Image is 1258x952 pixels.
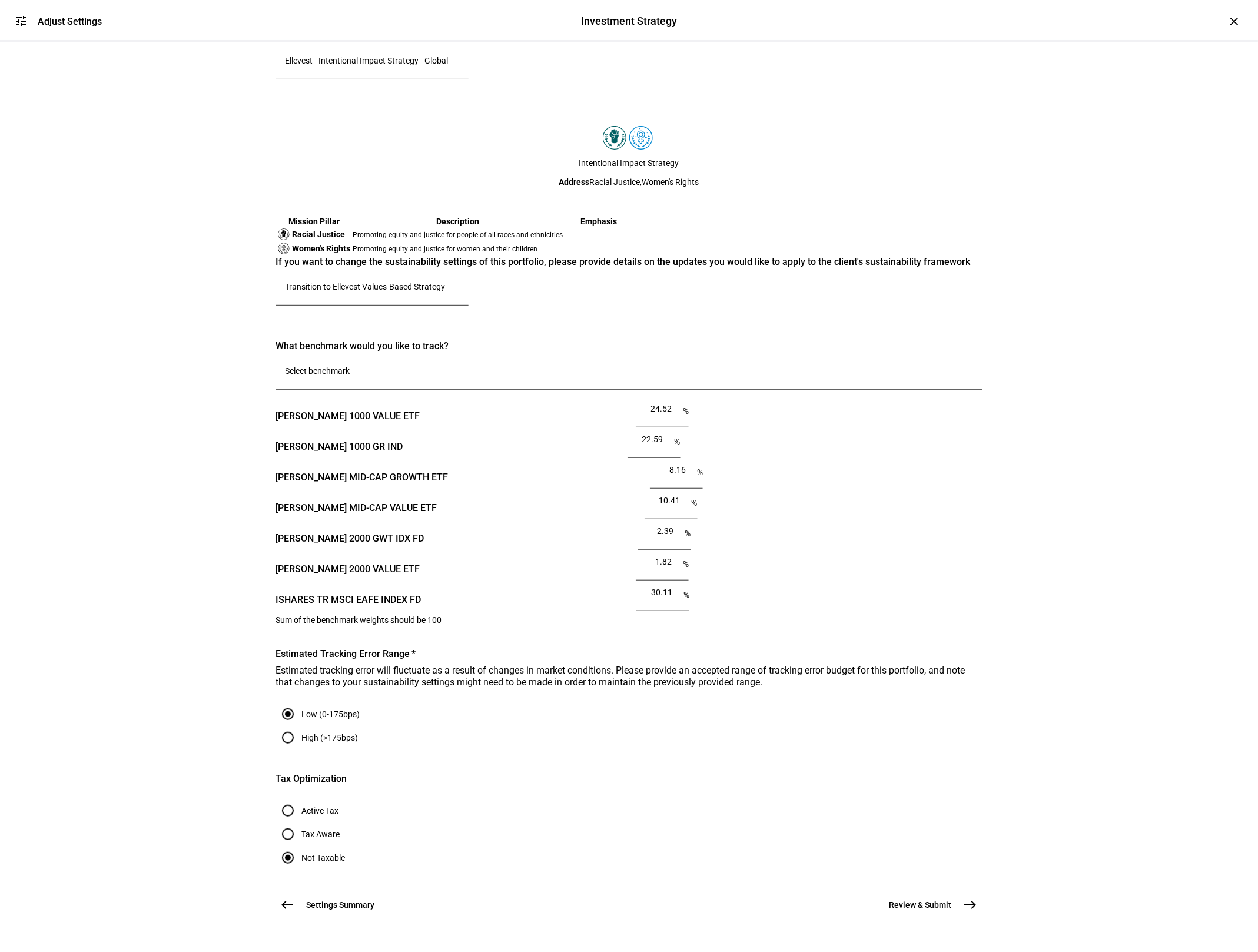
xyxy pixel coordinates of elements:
[276,593,421,607] span: ISHARES TR MSCI EAFE INDEX FD
[286,366,973,376] input: Number
[277,216,351,227] th: Mission Pillar
[276,648,982,660] div: Estimated Tracking Error Range
[300,806,339,815] label: Active Tax
[276,773,982,785] div: Tax Optimization
[642,177,699,187] span: Women's Rights
[276,158,982,168] div: Intentional Impact Strategy
[581,14,677,29] div: Investment Strategy
[353,216,564,227] th: Description
[964,898,978,912] mat-icon: east
[565,216,633,227] th: Emphasis
[353,245,538,253] span: Promoting equity and justice for women and their children
[278,243,290,254] img: womensRights.svg
[697,467,703,477] span: %
[875,893,982,917] button: Review & Submit
[648,526,683,536] input: Weight
[889,899,952,911] span: Review & Submit
[654,496,689,505] input: Weight
[281,898,295,912] mat-icon: west
[300,830,340,839] label: Tax Aware
[276,340,982,352] div: What benchmark would you like to track?
[675,437,681,446] span: %
[307,899,375,911] span: Settings Summary
[629,126,653,150] img: womensRights.colored.svg
[293,243,351,254] span: Women's Rights
[276,256,982,268] div: If you want to change the sustainability settings of this portfolio, please provide details on th...
[276,470,449,485] span: [PERSON_NAME] MID-CAP GROWTH ETF
[276,440,403,454] span: [PERSON_NAME] 1000 GR IND
[637,434,672,444] input: Weight
[685,529,691,538] span: %
[659,465,695,475] input: Weight
[559,177,590,187] b: Address
[645,557,681,566] input: Weight
[276,409,420,423] span: [PERSON_NAME] 1000 VALUE ETF
[300,853,346,863] label: Not Taxable
[276,665,982,688] div: Estimated tracking error will fluctuate as a result of changes in market conditions. Please provi...
[683,406,689,416] span: %
[278,228,290,240] img: racialJustice.svg
[692,498,698,507] span: %
[276,501,437,515] span: [PERSON_NAME] MID-CAP VALUE ETF
[14,14,28,28] mat-icon: tune
[646,588,681,597] input: Weight
[276,893,389,917] button: Settings Summary
[683,559,689,569] span: %
[276,532,424,546] span: [PERSON_NAME] 2000 GWT IDX FD
[1225,12,1244,31] div: ×
[300,709,360,719] label: Low (0-175bps)
[603,126,626,150] img: racialJustice.colored.svg
[276,562,420,576] span: [PERSON_NAME] 2000 VALUE ETF
[683,590,689,599] span: %
[590,177,642,187] span: Racial Justice ,
[293,229,346,240] span: Racial Justice
[645,404,681,413] input: Weight
[38,16,102,27] div: Adjust Settings
[276,615,982,625] div: Sum of the benchmark weights should be 100
[300,733,359,742] label: High (>175bps)
[353,231,563,239] span: Promoting equity and justice for people of all races and ethnicities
